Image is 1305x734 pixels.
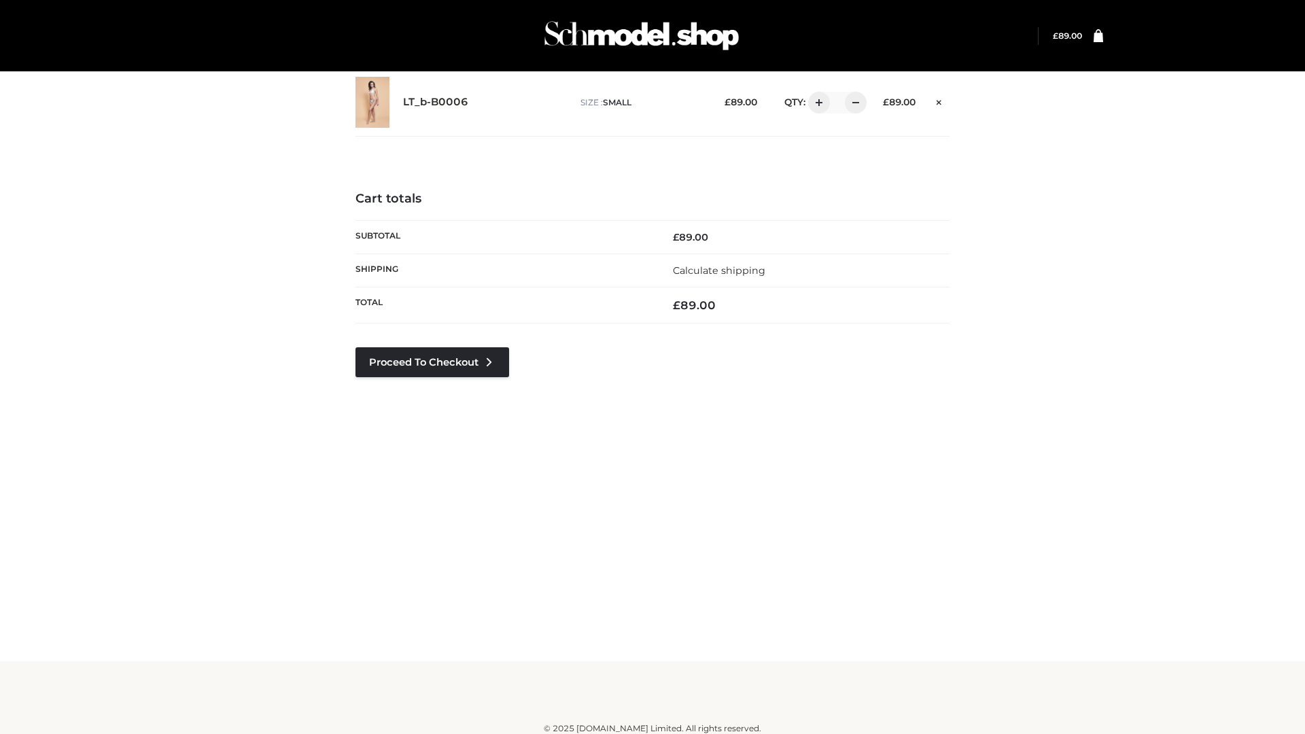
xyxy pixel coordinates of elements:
th: Subtotal [355,220,652,254]
span: SMALL [603,97,631,107]
a: Remove this item [929,92,950,109]
th: Total [355,287,652,324]
div: QTY: [771,92,862,113]
a: £89.00 [1053,31,1082,41]
p: size : [580,97,703,109]
span: £ [883,97,889,107]
bdi: 89.00 [725,97,757,107]
th: Shipping [355,254,652,287]
h4: Cart totals [355,192,950,207]
a: Calculate shipping [673,264,765,277]
span: £ [673,231,679,243]
bdi: 89.00 [673,231,708,243]
bdi: 89.00 [673,298,716,312]
bdi: 89.00 [1053,31,1082,41]
a: LT_b-B0006 [403,96,468,109]
span: £ [1053,31,1058,41]
span: £ [725,97,731,107]
img: Schmodel Admin 964 [540,9,744,63]
a: Proceed to Checkout [355,347,509,377]
span: £ [673,298,680,312]
bdi: 89.00 [883,97,916,107]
